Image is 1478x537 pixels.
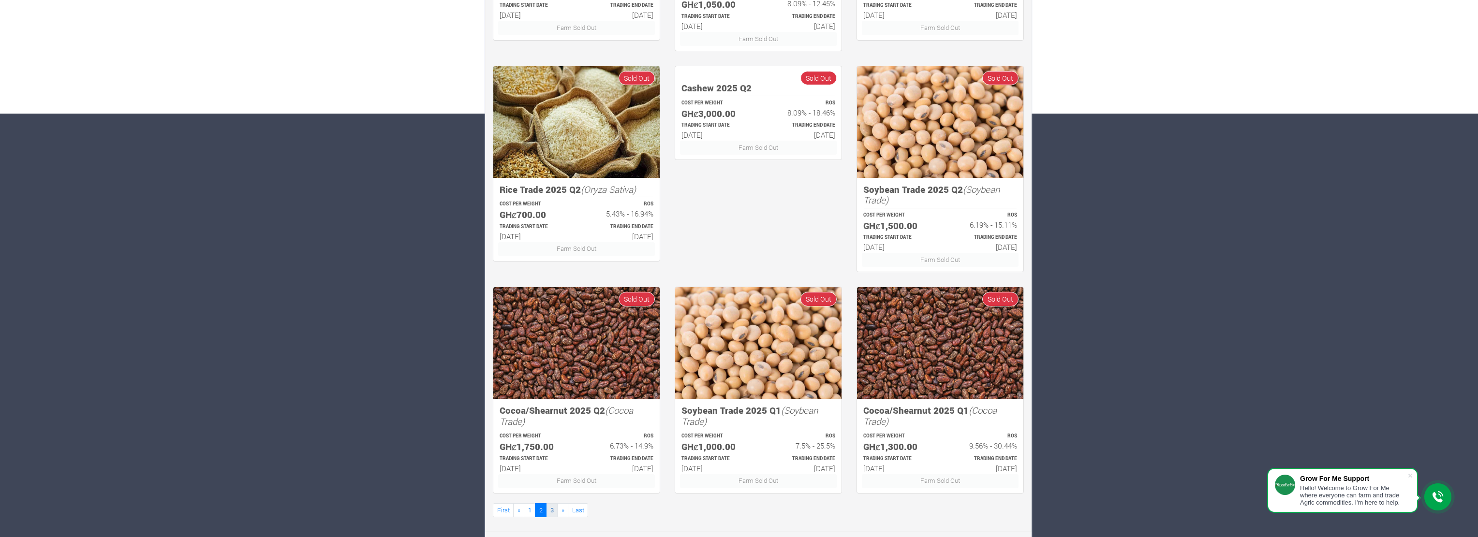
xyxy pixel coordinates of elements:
h6: [DATE] [863,243,931,251]
p: Estimated Trading End Date [767,122,835,129]
a: 3 [546,503,558,517]
h6: 9.56% - 30.44% [949,441,1017,450]
a: Last [568,503,588,517]
h6: [DATE] [949,464,1017,473]
img: growforme image [857,287,1023,399]
p: ROS [767,433,835,440]
h5: Cocoa/Shearnut 2025 Q2 [500,405,653,427]
i: (Soybean Trade) [681,404,818,427]
span: Sold Out [619,292,655,306]
h5: GHȼ1,750.00 [500,441,568,452]
p: Estimated Trading Start Date [500,455,568,463]
a: First [493,503,514,517]
h5: Soybean Trade 2025 Q2 [863,184,1017,206]
h5: Cashew 2025 Q2 [681,83,835,94]
h6: [DATE] [863,11,931,19]
h5: GHȼ700.00 [500,209,568,220]
p: Estimated Trading End Date [949,234,1017,241]
a: 2 [535,503,547,517]
i: (Cocoa Trade) [863,404,997,427]
p: ROS [585,433,653,440]
h6: [DATE] [767,131,835,139]
img: growforme image [857,66,1023,178]
h5: Soybean Trade 2025 Q1 [681,405,835,427]
p: COST PER WEIGHT [500,201,568,208]
h6: 6.19% - 15.11% [949,220,1017,229]
h5: GHȼ3,000.00 [681,108,750,119]
span: « [517,506,520,514]
img: growforme image [493,287,660,399]
p: Estimated Trading Start Date [681,13,750,20]
p: ROS [949,433,1017,440]
p: Estimated Trading End Date [585,455,653,463]
p: Estimated Trading End Date [585,2,653,9]
p: Estimated Trading End Date [949,455,1017,463]
div: Grow For Me Support [1300,475,1407,482]
p: Estimated Trading End Date [767,13,835,20]
div: Hello! Welcome to Grow For Me where everyone can farm and trade Agric commodities. I'm here to help. [1300,484,1407,506]
h6: [DATE] [767,22,835,30]
h5: Rice Trade 2025 Q2 [500,184,653,195]
h5: GHȼ1,500.00 [863,220,931,232]
p: COST PER WEIGHT [681,100,750,107]
span: Sold Out [982,71,1019,85]
p: COST PER WEIGHT [863,212,931,219]
h6: [DATE] [585,464,653,473]
p: Estimated Trading Start Date [863,234,931,241]
span: Sold Out [619,71,655,85]
h6: [DATE] [949,11,1017,19]
h5: GHȼ1,300.00 [863,441,931,452]
nav: Page Navigation [493,503,1024,517]
span: Sold Out [800,292,837,306]
p: Estimated Trading Start Date [863,455,931,463]
p: Estimated Trading Start Date [500,2,568,9]
h6: [DATE] [500,232,568,241]
p: Estimated Trading End Date [949,2,1017,9]
h6: 8.09% - 18.46% [767,108,835,117]
i: (Soybean Trade) [863,183,1000,206]
h6: [DATE] [863,464,931,473]
h5: Cocoa/Shearnut 2025 Q1 [863,405,1017,427]
p: Estimated Trading Start Date [681,455,750,463]
span: Sold Out [982,292,1019,306]
img: growforme image [493,66,660,178]
h6: [DATE] [949,243,1017,251]
h6: [DATE] [500,11,568,19]
h6: [DATE] [681,22,750,30]
h6: [DATE] [585,232,653,241]
span: Sold Out [800,71,837,85]
span: » [562,506,564,514]
h6: [DATE] [767,464,835,473]
p: Estimated Trading Start Date [500,223,568,231]
a: 1 [524,503,535,517]
h6: [DATE] [585,11,653,19]
p: COST PER WEIGHT [500,433,568,440]
p: ROS [585,201,653,208]
p: Estimated Trading Start Date [681,122,750,129]
h6: [DATE] [500,464,568,473]
h6: 5.43% - 16.94% [585,209,653,218]
p: COST PER WEIGHT [863,433,931,440]
p: ROS [767,100,835,107]
h6: [DATE] [681,464,750,473]
h5: GHȼ1,000.00 [681,441,750,452]
h6: 7.5% - 25.5% [767,441,835,450]
img: growforme image [675,287,842,399]
h6: 6.73% - 14.9% [585,441,653,450]
h6: [DATE] [681,131,750,139]
p: Estimated Trading End Date [585,223,653,231]
i: (Oryza Sativa) [581,183,636,195]
p: ROS [949,212,1017,219]
p: Estimated Trading End Date [767,455,835,463]
i: (Cocoa Trade) [500,404,633,427]
p: COST PER WEIGHT [681,433,750,440]
p: Estimated Trading Start Date [863,2,931,9]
